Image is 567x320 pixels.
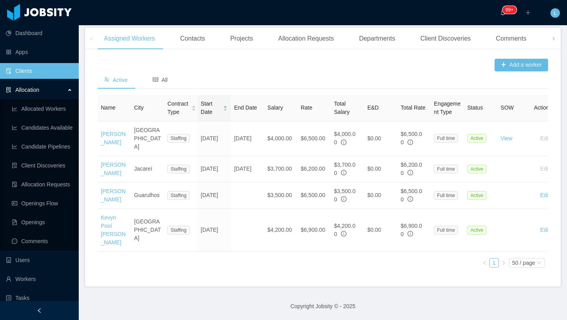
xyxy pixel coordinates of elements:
[12,120,72,136] a: icon: line-chartCandidates Available
[540,227,550,233] a: Edit
[500,104,513,111] span: SOW
[167,134,189,143] span: Staffing
[552,37,556,41] i: icon: right
[191,104,196,110] div: Sort
[414,28,477,50] div: Client Discoveries
[198,121,231,156] td: [DATE]
[537,260,541,266] i: icon: down
[174,28,211,50] div: Contacts
[198,182,231,209] td: [DATE]
[192,105,196,107] i: icon: caret-up
[534,104,552,111] span: Actions
[434,226,458,234] span: Full time
[540,192,550,198] a: Edit
[467,165,487,173] span: Active
[192,108,196,110] i: icon: caret-down
[434,100,461,115] span: Engagement Type
[198,156,231,182] td: [DATE]
[467,134,487,143] span: Active
[134,104,144,111] span: City
[400,188,422,203] span: $6,500.00
[490,259,498,267] a: 1
[334,188,356,203] span: $3,500.00
[298,209,331,252] td: $6,900.00
[101,162,126,176] a: [PERSON_NAME]
[15,87,39,93] span: Allocation
[264,121,298,156] td: $4,000.00
[334,100,350,115] span: Total Salary
[131,156,165,182] td: Jacareí
[223,104,228,110] div: Sort
[499,258,508,268] li: Next Page
[201,100,220,116] span: Start Date
[298,121,331,156] td: $6,500.00
[131,209,165,252] td: [GEOGRAPHIC_DATA]
[534,163,556,175] button: Edit
[12,101,72,117] a: icon: line-chartAllocated Workers
[12,195,72,211] a: icon: idcardOpenings Flow
[489,258,499,268] li: 1
[12,158,72,173] a: icon: file-searchClient Discoveries
[12,177,72,192] a: icon: file-doneAllocation Requests
[400,131,422,145] span: $6,500.00
[482,260,487,265] i: icon: left
[98,28,161,50] div: Assigned Workers
[6,271,72,287] a: icon: userWorkers
[167,165,189,173] span: Staffing
[367,227,381,233] span: $0.00
[12,214,72,230] a: icon: file-textOpenings
[101,104,115,111] span: Name
[223,108,228,110] i: icon: caret-down
[554,8,557,18] span: L
[89,37,93,41] i: icon: left
[495,59,548,71] button: icon: plusAdd a worker
[12,233,72,249] a: icon: messageComments
[434,165,458,173] span: Full time
[6,290,72,306] a: icon: profileTasks
[6,252,72,268] a: icon: robotUsers
[500,10,506,15] i: icon: bell
[501,260,506,265] i: icon: right
[223,105,228,107] i: icon: caret-up
[408,196,413,202] span: info-circle
[408,140,413,145] span: info-circle
[490,28,533,50] div: Comments
[534,224,556,236] button: Edit
[153,77,168,83] span: All
[467,226,487,234] span: Active
[224,28,259,50] div: Projects
[367,104,379,111] span: E&D
[408,231,413,236] span: info-circle
[408,170,413,175] span: info-circle
[6,44,72,60] a: icon: appstoreApps
[512,259,535,267] div: 50 / page
[272,28,340,50] div: Allocation Requests
[131,121,165,156] td: [GEOGRAPHIC_DATA]
[341,231,346,236] span: info-circle
[167,100,188,116] span: Contract Type
[534,189,556,202] button: Edit
[167,191,189,200] span: Staffing
[400,223,422,237] span: $6,900.00
[400,162,422,176] span: $6,200.00
[104,77,128,83] span: Active
[6,63,72,79] a: icon: auditClients
[434,134,458,143] span: Full time
[264,156,298,182] td: $3,700.00
[104,77,109,82] i: icon: team
[400,104,425,111] span: Total Rate
[367,166,381,172] span: $0.00
[334,223,356,237] span: $4,200.00
[6,87,11,93] i: icon: solution
[525,10,531,15] i: icon: plus
[500,135,512,141] a: View
[12,139,72,154] a: icon: line-chartCandidate Pipelines
[353,28,402,50] div: Departments
[264,209,298,252] td: $4,200.00
[301,104,313,111] span: Rate
[101,188,126,203] a: [PERSON_NAME]
[341,196,346,202] span: info-circle
[467,191,487,200] span: Active
[167,226,189,234] span: Staffing
[131,182,165,209] td: Guarulhos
